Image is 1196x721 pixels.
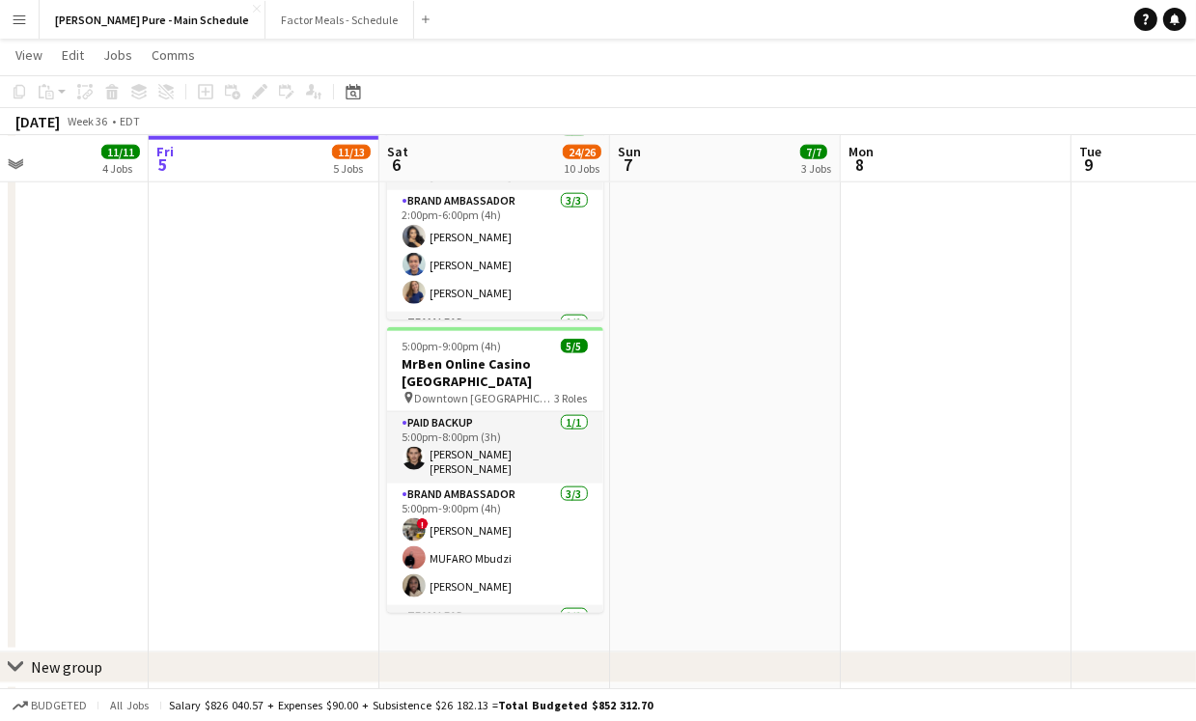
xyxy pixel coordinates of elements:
[498,698,653,712] span: Total Budgeted $852 312.70
[848,143,874,160] span: Mon
[417,518,429,530] span: !
[387,355,603,390] h3: MrBen Online Casino [GEOGRAPHIC_DATA]
[54,42,92,68] a: Edit
[8,42,50,68] a: View
[387,327,603,613] app-job-card: 5:00pm-9:00pm (4h)5/5MrBen Online Casino [GEOGRAPHIC_DATA] Downtown [GEOGRAPHIC_DATA]3 RolesPaid ...
[563,145,601,159] span: 24/26
[31,657,102,677] div: New group
[1076,153,1101,176] span: 9
[152,46,195,64] span: Comms
[64,114,112,128] span: Week 36
[169,698,653,712] div: Salary $826 040.57 + Expenses $90.00 + Subsistence $26 182.13 =
[106,698,153,712] span: All jobs
[846,153,874,176] span: 8
[144,42,203,68] a: Comms
[615,153,641,176] span: 7
[31,699,87,712] span: Budgeted
[555,391,588,405] span: 3 Roles
[10,695,90,716] button: Budgeted
[333,161,370,176] div: 5 Jobs
[384,153,408,176] span: 6
[96,42,140,68] a: Jobs
[156,143,174,160] span: Fri
[62,46,84,64] span: Edit
[153,153,174,176] span: 5
[387,190,603,312] app-card-role: Brand Ambassador3/32:00pm-6:00pm (4h)[PERSON_NAME][PERSON_NAME][PERSON_NAME]
[15,46,42,64] span: View
[40,1,265,39] button: [PERSON_NAME] Pure - Main Schedule
[265,1,414,39] button: Factor Meals - Schedule
[415,391,555,405] span: Downtown [GEOGRAPHIC_DATA]
[387,412,603,484] app-card-role: Paid Backup1/15:00pm-8:00pm (3h)[PERSON_NAME] [PERSON_NAME]
[801,161,831,176] div: 3 Jobs
[332,145,371,159] span: 11/13
[561,339,588,353] span: 5/5
[120,114,140,128] div: EDT
[101,145,140,159] span: 11/11
[1079,143,1101,160] span: Tue
[800,145,827,159] span: 7/7
[403,339,502,353] span: 5:00pm-9:00pm (4h)
[103,46,132,64] span: Jobs
[387,605,603,671] app-card-role: Team Lead1/1
[102,161,139,176] div: 4 Jobs
[564,161,600,176] div: 10 Jobs
[387,484,603,605] app-card-role: Brand Ambassador3/35:00pm-9:00pm (4h)![PERSON_NAME]MUFARO Mbudzi[PERSON_NAME]
[15,112,60,131] div: [DATE]
[387,143,408,160] span: Sat
[387,312,603,377] app-card-role: Team Lead1/1
[618,143,641,160] span: Sun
